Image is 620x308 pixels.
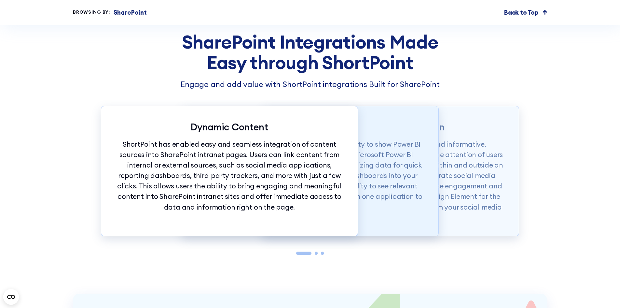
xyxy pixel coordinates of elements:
iframe: Chat Widget [503,232,620,308]
h2: SharePoint Integrations Made Easy through ShortPoint [101,32,519,73]
p: Back to Top [504,8,539,17]
div: Widget συνομιλίας [503,232,620,308]
a: Back to Top [504,8,547,17]
p: Dynamic Content [117,122,342,133]
button: Open CMP widget [3,289,19,305]
div: Browsing by: [73,9,110,16]
p: ShortPoint has enabled easy and seamless integration of content sources into SharePoint intranet ... [117,139,342,213]
p: SharePoint [114,8,147,17]
h3: Engage and add value with ShortPoint integrations Built for SharePoint [101,79,519,90]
